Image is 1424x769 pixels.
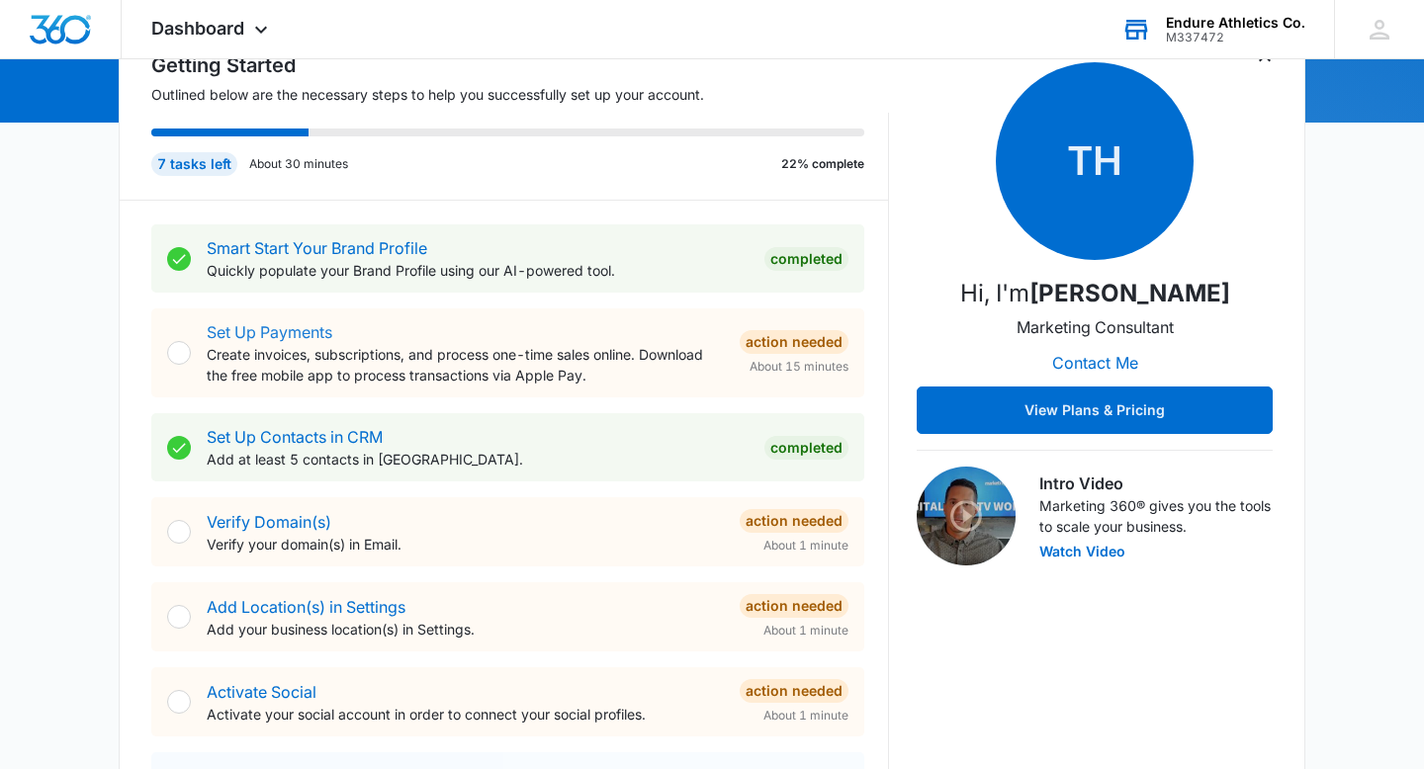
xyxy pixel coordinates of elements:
[207,597,405,617] a: Add Location(s) in Settings
[1029,279,1230,307] strong: [PERSON_NAME]
[763,707,848,725] span: About 1 minute
[740,679,848,703] div: Action Needed
[207,427,383,447] a: Set Up Contacts in CRM
[764,436,848,460] div: Completed
[151,18,244,39] span: Dashboard
[764,247,848,271] div: Completed
[740,594,848,618] div: Action Needed
[207,322,332,342] a: Set Up Payments
[207,534,724,555] p: Verify your domain(s) in Email.
[917,386,1273,434] button: View Plans & Pricing
[1017,315,1174,339] p: Marketing Consultant
[740,330,848,354] div: Action Needed
[207,344,724,385] p: Create invoices, subscriptions, and process one-time sales online. Download the free mobile app t...
[249,155,348,173] p: About 30 minutes
[763,622,848,640] span: About 1 minute
[207,682,316,702] a: Activate Social
[960,276,1230,311] p: Hi, I'm
[1166,31,1305,44] div: account id
[1039,471,1273,495] h3: Intro Video
[207,260,749,281] p: Quickly populate your Brand Profile using our AI-powered tool.
[1166,15,1305,31] div: account name
[781,155,864,173] p: 22% complete
[1032,339,1158,386] button: Contact Me
[750,358,848,376] span: About 15 minutes
[207,449,749,470] p: Add at least 5 contacts in [GEOGRAPHIC_DATA].
[207,238,427,258] a: Smart Start Your Brand Profile
[151,50,889,80] h2: Getting Started
[151,84,889,105] p: Outlined below are the necessary steps to help you successfully set up your account.
[1039,495,1273,537] p: Marketing 360® gives you the tools to scale your business.
[207,619,724,640] p: Add your business location(s) in Settings.
[917,467,1016,565] img: Intro Video
[1039,545,1125,558] button: Watch Video
[763,537,848,555] span: About 1 minute
[151,152,237,176] div: 7 tasks left
[996,62,1194,260] span: TH
[740,509,848,533] div: Action Needed
[207,704,724,725] p: Activate your social account in order to connect your social profiles.
[207,512,331,532] a: Verify Domain(s)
